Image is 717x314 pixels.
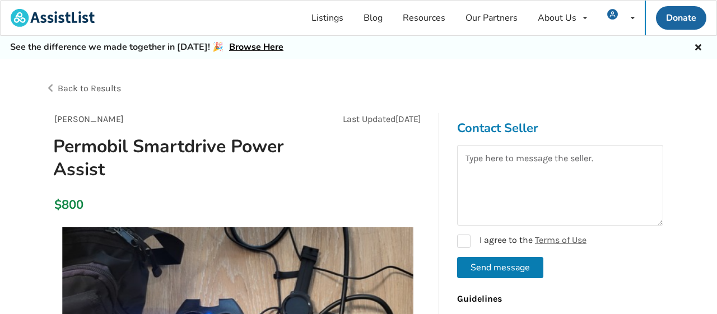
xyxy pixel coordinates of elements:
[457,120,663,136] h3: Contact Seller
[455,1,528,35] a: Our Partners
[54,114,124,124] span: [PERSON_NAME]
[353,1,393,35] a: Blog
[395,114,421,124] span: [DATE]
[535,235,586,245] a: Terms of Use
[54,197,60,213] div: $800
[10,41,283,53] h5: See the difference we made together in [DATE]! 🎉
[301,1,353,35] a: Listings
[44,135,309,181] h1: Permobil Smartdrive Power Assist
[343,114,395,124] span: Last Updated
[656,6,706,30] a: Donate
[457,235,586,248] label: I agree to the
[58,83,121,93] span: Back to Results
[393,1,455,35] a: Resources
[538,13,576,22] div: About Us
[607,9,618,20] img: user icon
[457,257,543,278] button: Send message
[457,293,502,304] b: Guidelines
[229,41,283,53] a: Browse Here
[11,9,95,27] img: assistlist-logo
